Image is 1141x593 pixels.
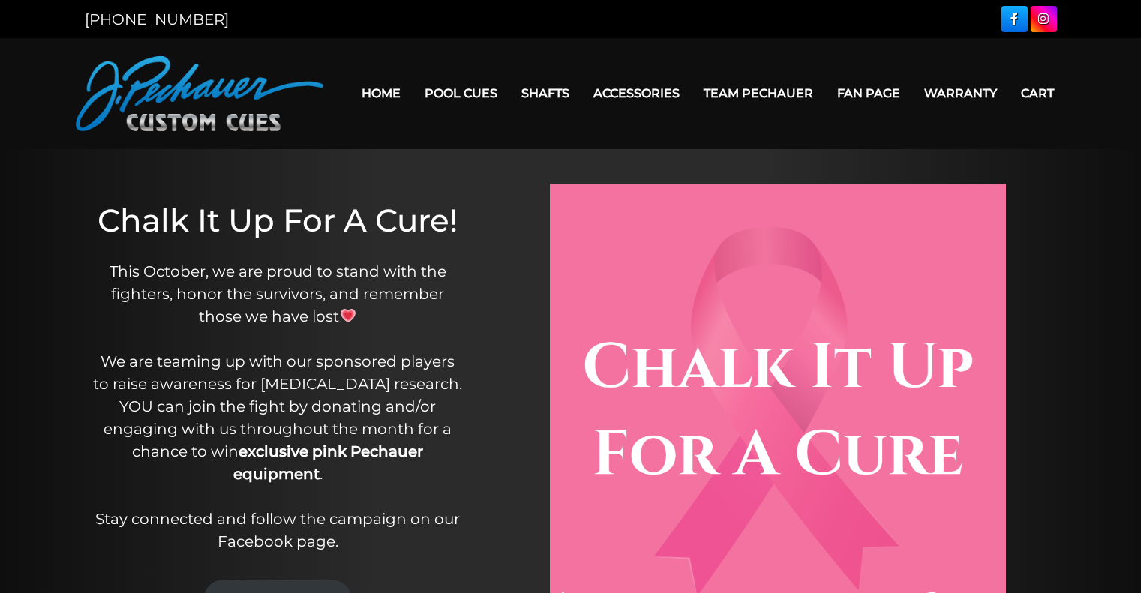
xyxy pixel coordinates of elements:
[76,56,323,131] img: Pechauer Custom Cues
[93,260,462,553] p: This October, we are proud to stand with the fighters, honor the survivors, and remember those we...
[1009,74,1066,112] a: Cart
[692,74,825,112] a: Team Pechauer
[93,202,462,239] h1: Chalk It Up For A Cure!
[350,74,413,112] a: Home
[581,74,692,112] a: Accessories
[413,74,509,112] a: Pool Cues
[233,442,424,483] strong: exclusive pink Pechauer equipment
[912,74,1009,112] a: Warranty
[85,10,229,28] a: [PHONE_NUMBER]
[825,74,912,112] a: Fan Page
[341,308,356,323] img: 💗
[509,74,581,112] a: Shafts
